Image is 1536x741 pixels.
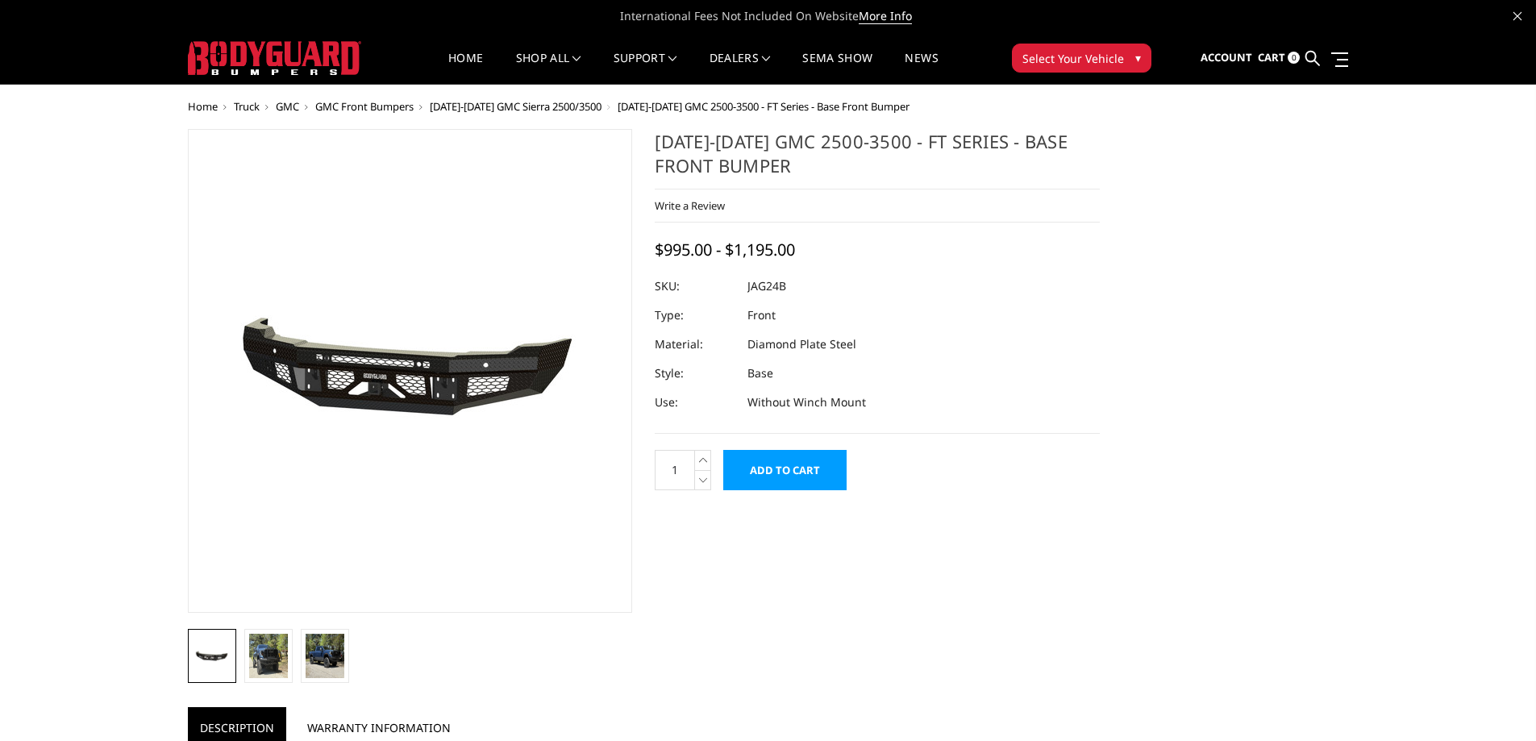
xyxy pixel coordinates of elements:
[430,99,601,114] a: [DATE]-[DATE] GMC Sierra 2500/3500
[188,41,361,75] img: BODYGUARD BUMPERS
[655,239,795,260] span: $995.00 - $1,195.00
[188,129,633,613] a: 2024-2025 GMC 2500-3500 - FT Series - Base Front Bumper
[315,99,414,114] a: GMC Front Bumpers
[655,198,725,213] a: Write a Review
[747,359,773,388] dd: Base
[655,272,735,301] dt: SKU:
[618,99,910,114] span: [DATE]-[DATE] GMC 2500-3500 - FT Series - Base Front Bumper
[747,301,776,330] dd: Front
[655,359,735,388] dt: Style:
[193,647,231,666] img: 2024-2025 GMC 2500-3500 - FT Series - Base Front Bumper
[1135,49,1141,66] span: ▾
[802,52,872,84] a: SEMA Show
[1022,50,1124,67] span: Select Your Vehicle
[723,450,847,490] input: Add to Cart
[276,99,299,114] a: GMC
[1258,36,1300,80] a: Cart 0
[249,634,288,678] img: 2024-2025 GMC 2500-3500 - FT Series - Base Front Bumper
[1201,50,1252,65] span: Account
[208,277,611,465] img: 2024-2025 GMC 2500-3500 - FT Series - Base Front Bumper
[1201,36,1252,80] a: Account
[859,8,912,24] a: More Info
[1288,52,1300,64] span: 0
[710,52,771,84] a: Dealers
[747,272,786,301] dd: JAG24B
[747,388,866,417] dd: Without Winch Mount
[516,52,581,84] a: shop all
[655,301,735,330] dt: Type:
[1258,50,1285,65] span: Cart
[448,52,483,84] a: Home
[234,99,260,114] a: Truck
[655,129,1100,189] h1: [DATE]-[DATE] GMC 2500-3500 - FT Series - Base Front Bumper
[1012,44,1151,73] button: Select Your Vehicle
[306,634,344,678] img: 2024-2025 GMC 2500-3500 - FT Series - Base Front Bumper
[188,99,218,114] a: Home
[747,330,856,359] dd: Diamond Plate Steel
[655,330,735,359] dt: Material:
[655,388,735,417] dt: Use:
[614,52,677,84] a: Support
[905,52,938,84] a: News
